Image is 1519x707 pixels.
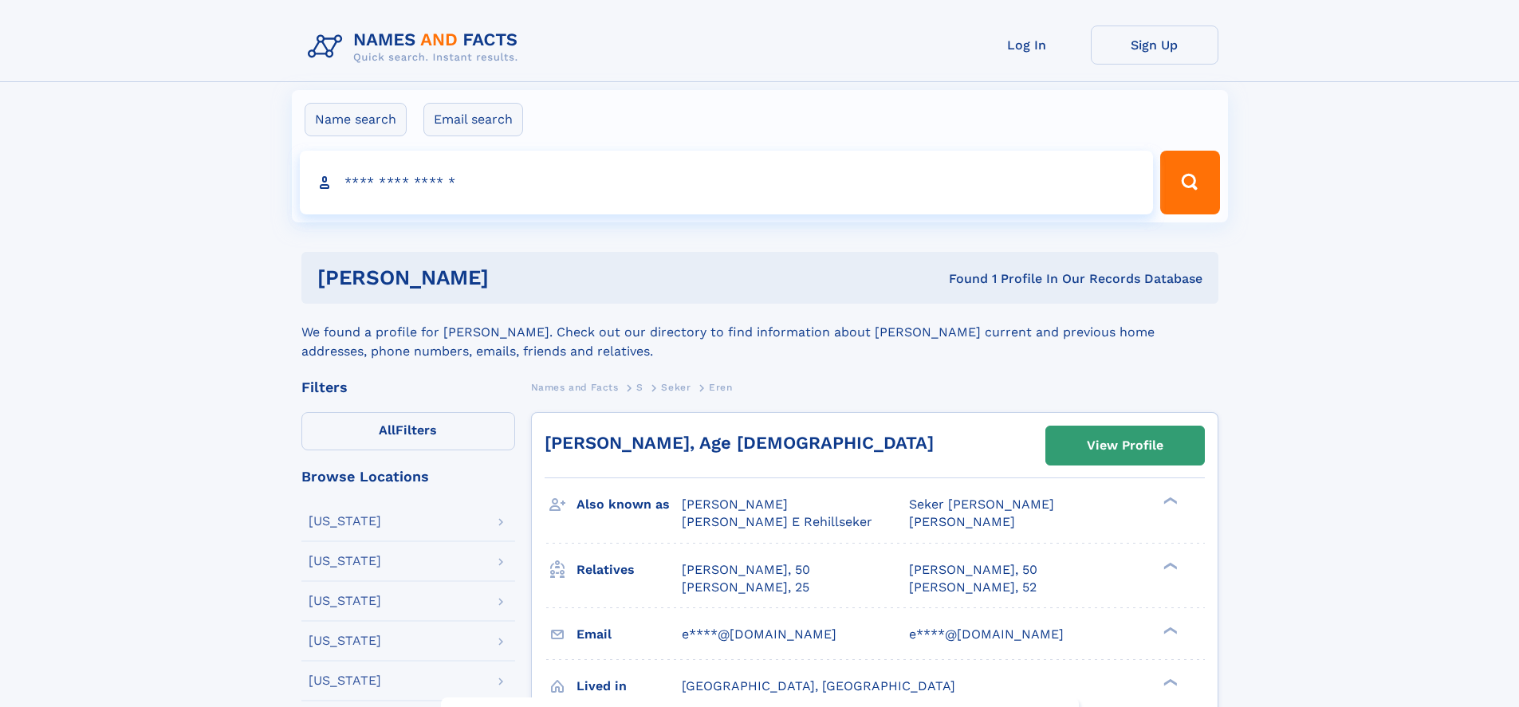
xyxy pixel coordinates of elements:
[963,26,1091,65] a: Log In
[309,595,381,607] div: [US_STATE]
[545,433,934,453] a: [PERSON_NAME], Age [DEMOGRAPHIC_DATA]
[301,26,531,69] img: Logo Names and Facts
[909,497,1054,512] span: Seker [PERSON_NAME]
[909,579,1037,596] a: [PERSON_NAME], 52
[1159,625,1179,635] div: ❯
[682,678,955,693] span: [GEOGRAPHIC_DATA], [GEOGRAPHIC_DATA]
[305,103,407,136] label: Name search
[317,268,719,288] h1: [PERSON_NAME]
[1159,677,1179,687] div: ❯
[300,151,1154,214] input: search input
[682,514,872,529] span: [PERSON_NAME] E Rehillseker
[531,377,619,397] a: Names and Facts
[301,412,515,450] label: Filters
[709,382,732,393] span: Eren
[682,579,809,596] a: [PERSON_NAME], 25
[423,103,523,136] label: Email search
[379,422,395,438] span: All
[309,634,381,647] div: [US_STATE]
[636,377,643,397] a: S
[577,491,682,518] h3: Also known as
[1091,26,1218,65] a: Sign Up
[909,561,1037,579] a: [PERSON_NAME], 50
[1160,151,1219,214] button: Search Button
[301,304,1218,361] div: We found a profile for [PERSON_NAME]. Check out our directory to find information about [PERSON_N...
[301,469,515,484] div: Browse Locations
[636,382,643,393] span: S
[1087,427,1163,464] div: View Profile
[1159,560,1179,571] div: ❯
[909,514,1015,529] span: [PERSON_NAME]
[682,561,810,579] a: [PERSON_NAME], 50
[1159,496,1179,506] div: ❯
[661,382,691,393] span: Seker
[301,380,515,395] div: Filters
[661,377,691,397] a: Seker
[577,621,682,648] h3: Email
[309,515,381,528] div: [US_STATE]
[309,555,381,568] div: [US_STATE]
[718,270,1202,288] div: Found 1 Profile In Our Records Database
[682,497,788,512] span: [PERSON_NAME]
[577,673,682,700] h3: Lived in
[577,556,682,583] h3: Relatives
[1046,426,1204,465] a: View Profile
[309,674,381,687] div: [US_STATE]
